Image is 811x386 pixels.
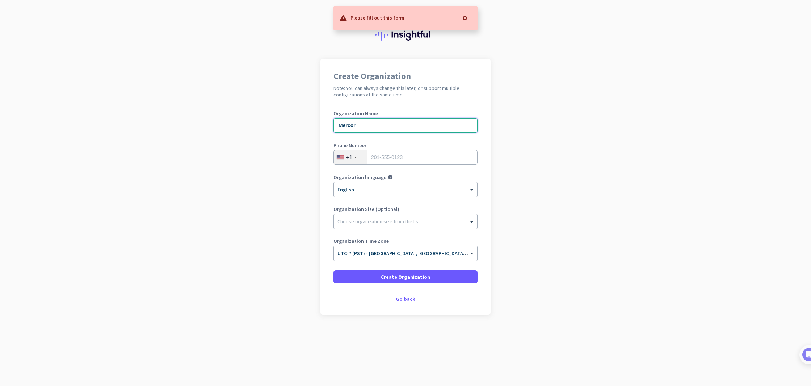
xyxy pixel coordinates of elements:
[333,85,478,98] h2: Note: You can always change this later, or support multiple configurations at the same time
[381,273,430,281] span: Create Organization
[375,29,436,41] img: Insightful
[333,296,478,302] div: Go back
[350,14,406,21] p: Please fill out this form.
[333,238,478,244] label: Organization Time Zone
[388,175,393,180] i: help
[333,150,478,165] input: 201-555-0123
[333,175,386,180] label: Organization language
[333,111,478,116] label: Organization Name
[333,72,478,80] h1: Create Organization
[333,118,478,133] input: What is the name of your organization?
[333,143,478,148] label: Phone Number
[333,270,478,283] button: Create Organization
[346,154,352,161] div: +1
[333,207,478,212] label: Organization Size (Optional)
